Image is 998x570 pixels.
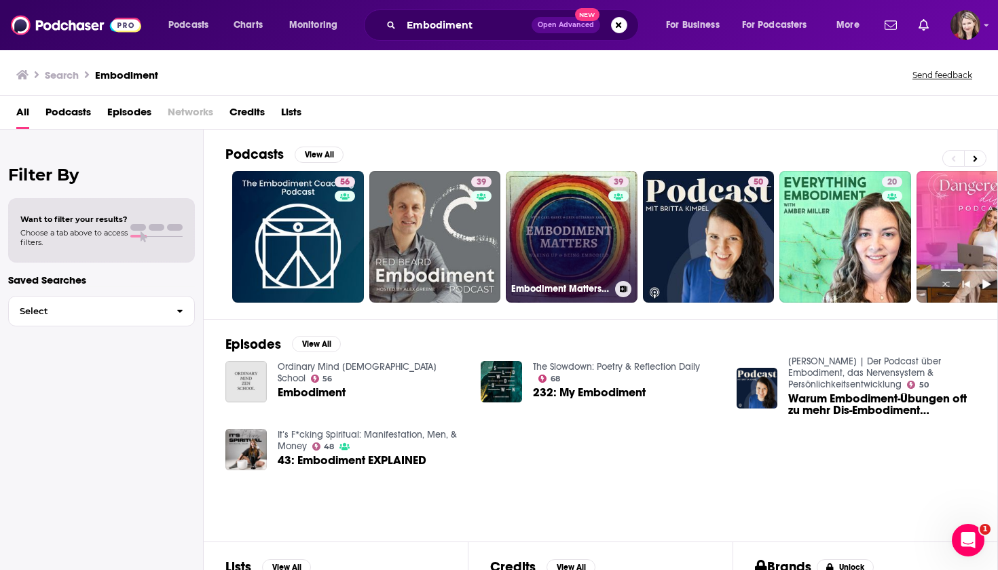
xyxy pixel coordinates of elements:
button: open menu [280,14,355,36]
img: 43: Embodiment EXPLAINED [225,429,267,470]
a: Warum Embodiment-Übungen oft zu mehr Dis-Embodiment führenDAS NEUROEMBODIED HEALING® FRAMEWORK: W... [788,393,976,416]
h3: Embodiment [95,69,158,81]
a: Podcasts [45,101,91,129]
span: Want to filter your results? [20,214,128,224]
a: EpisodesView All [225,336,341,353]
img: Podchaser - Follow, Share and Rate Podcasts [11,12,141,38]
a: 43: Embodiment EXPLAINED [278,455,426,466]
span: 48 [324,444,334,450]
span: Logged in as galaxygirl [950,10,980,40]
span: 39 [477,176,486,189]
a: 48 [312,442,335,451]
p: Saved Searches [8,273,195,286]
span: Networks [168,101,213,129]
button: open menu [827,14,876,36]
a: 20 [882,176,902,187]
span: Monitoring [289,16,337,35]
a: 56 [232,171,364,303]
button: Send feedback [908,69,976,81]
span: New [575,8,599,21]
a: 39Embodiment Matters Podcast [506,171,637,303]
a: Credits [229,101,265,129]
button: Select [8,296,195,326]
a: Episodes [107,101,151,129]
span: 50 [919,382,929,388]
span: Podcasts [168,16,208,35]
div: Search podcasts, credits, & more... [377,9,652,41]
button: open menu [657,14,737,36]
button: Show profile menu [950,10,980,40]
button: Open AdvancedNew [532,17,600,33]
img: Warum Embodiment-Übungen oft zu mehr Dis-Embodiment führenDAS NEUROEMBODIED HEALING® FRAMEWORK: W... [737,368,778,409]
span: For Podcasters [742,16,807,35]
a: 56 [311,375,333,383]
a: 39 [608,176,629,187]
a: 39 [369,171,501,303]
span: Choose a tab above to access filters. [20,228,128,247]
input: Search podcasts, credits, & more... [401,14,532,36]
a: Show notifications dropdown [913,14,934,37]
a: Lists [281,101,301,129]
a: Embodiment [278,387,346,398]
a: 50 [748,176,769,187]
button: View All [295,147,344,163]
span: 39 [614,176,623,189]
a: 232: My Embodiment [533,387,646,398]
span: Charts [234,16,263,35]
h2: Podcasts [225,146,284,163]
span: For Business [666,16,720,35]
img: User Profile [950,10,980,40]
a: 50 [643,171,775,303]
button: View All [292,336,341,352]
a: Ordinary Mind Zen School [278,361,437,384]
h2: Filter By [8,165,195,185]
h3: Search [45,69,79,81]
a: 20 [779,171,911,303]
span: Select [9,307,166,316]
h2: Episodes [225,336,281,353]
a: Charts [225,14,271,36]
a: Britta Kimpel | Der Podcast über Embodiment, das Nervensystem & Persönlichkeitsentwicklung [788,356,941,390]
img: Embodiment [225,361,267,402]
a: 68 [538,375,560,383]
span: 20 [887,176,897,189]
a: Show notifications dropdown [879,14,902,37]
img: 232: My Embodiment [481,361,522,402]
a: 50 [907,381,929,389]
a: 39 [471,176,492,187]
button: open menu [733,14,827,36]
a: All [16,101,29,129]
span: 56 [322,376,332,382]
a: PodcastsView All [225,146,344,163]
a: It’s F*cking Spiritual: Manifestation, Men, & Money [278,429,457,452]
span: 68 [551,376,560,382]
iframe: Intercom live chat [952,524,984,556]
span: 56 [340,176,350,189]
span: More [836,16,860,35]
span: Open Advanced [538,22,594,28]
a: The Slowdown: Poetry & Reflection Daily [533,361,700,373]
h3: Embodiment Matters Podcast [511,283,610,294]
span: 50 [754,176,763,189]
span: 1 [980,524,991,535]
a: 56 [335,176,355,187]
button: open menu [159,14,226,36]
